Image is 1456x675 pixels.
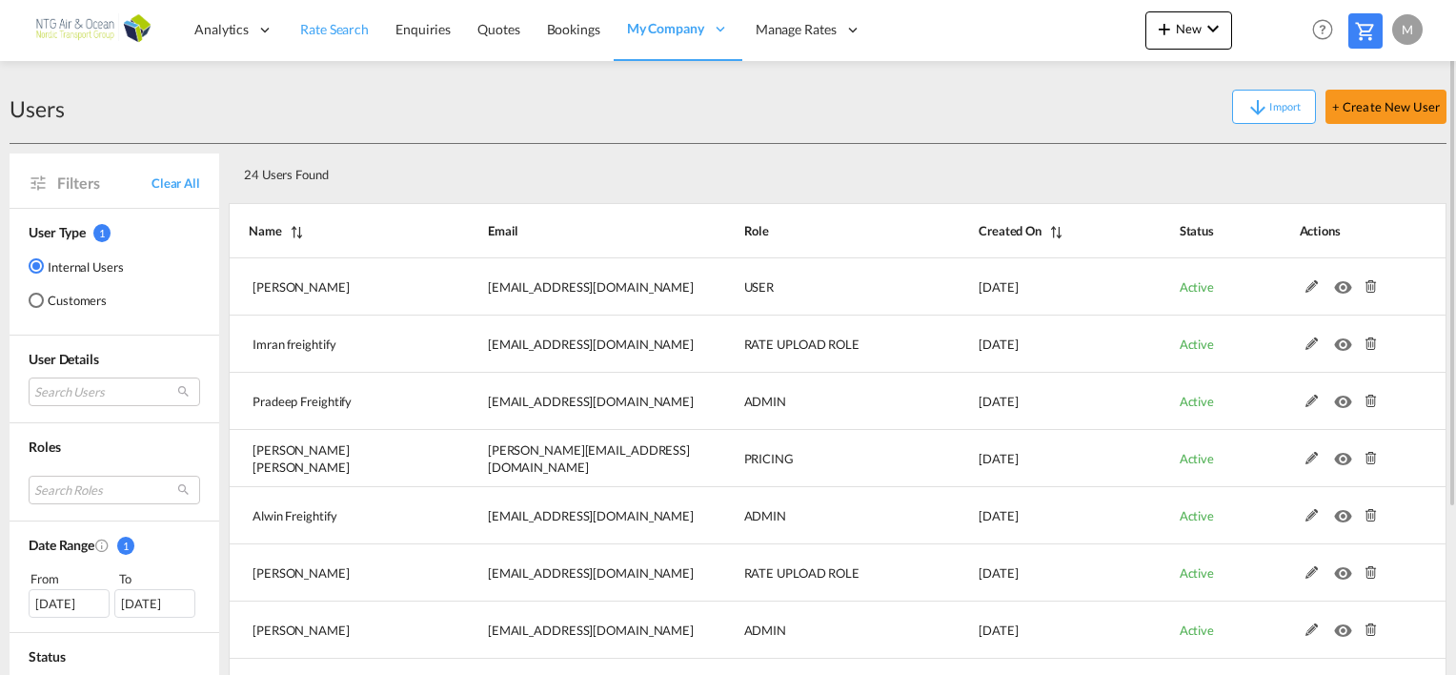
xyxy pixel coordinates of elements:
[488,442,690,475] span: [PERSON_NAME][EMAIL_ADDRESS][DOMAIN_NAME]
[697,316,932,373] td: RATE UPLOAD ROLE
[697,373,932,430] td: ADMIN
[1334,390,1359,403] md-icon: icon-eye
[488,279,694,295] span: [EMAIL_ADDRESS][DOMAIN_NAME]
[253,337,335,352] span: Imran freightify
[547,21,600,37] span: Bookings
[440,373,697,430] td: pradeep.m@freightify.com
[744,337,859,352] span: RATE UPLOAD ROLE
[395,21,451,37] span: Enquiries
[931,544,1132,602] td: 2025-01-21
[236,152,1319,191] div: 24 Users Found
[29,569,200,617] span: From To [DATE][DATE]
[931,258,1132,316] td: 2025-10-01
[57,173,152,194] span: Filters
[1180,279,1214,295] span: Active
[29,537,94,553] span: Date Range
[253,442,350,475] span: [PERSON_NAME] [PERSON_NAME]
[1153,17,1176,40] md-icon: icon-plus 400-fg
[1334,619,1359,632] md-icon: icon-eye
[979,623,1018,638] span: [DATE]
[1392,14,1423,45] div: M
[697,544,932,602] td: RATE UPLOAD ROLE
[1252,203,1446,258] th: Actions
[229,487,440,544] td: Alwin Freightify
[744,565,859,581] span: RATE UPLOAD ROLE
[1180,394,1214,409] span: Active
[29,9,157,51] img: f68f41f0b01211ec9b55c55bc854f1e3.png
[194,20,249,39] span: Analytics
[440,203,697,258] th: Email
[756,20,837,39] span: Manage Rates
[931,430,1132,487] td: 2025-03-20
[10,93,65,124] div: Users
[979,279,1018,295] span: [DATE]
[229,430,440,487] td: Jeb jeb
[697,430,932,487] td: PRICING
[229,258,440,316] td: Sascha von Ometzinski
[1202,17,1224,40] md-icon: icon-chevron-down
[229,544,440,602] td: Linda Dunklint
[1334,504,1359,518] md-icon: icon-eye
[1180,623,1214,638] span: Active
[488,337,694,352] span: [EMAIL_ADDRESS][DOMAIN_NAME]
[979,508,1018,523] span: [DATE]
[979,394,1018,409] span: [DATE]
[29,589,110,618] div: [DATE]
[488,565,694,581] span: [EMAIL_ADDRESS][DOMAIN_NAME]
[1246,96,1269,119] md-icon: icon-arrow-down
[1306,13,1348,48] div: Help
[931,602,1132,659] td: 2025-01-17
[744,508,787,523] span: ADMIN
[117,569,201,588] div: To
[979,565,1018,581] span: [DATE]
[697,258,932,316] td: USER
[29,351,99,367] span: User Details
[29,291,124,310] md-radio-button: Customers
[931,316,1132,373] td: 2025-04-15
[253,279,350,295] span: [PERSON_NAME]
[229,602,440,659] td: Gaja Lakshmi
[114,589,195,618] div: [DATE]
[94,538,110,553] md-icon: Created On
[117,537,134,555] span: 1
[29,648,65,665] span: Status
[300,21,369,37] span: Rate Search
[440,602,697,659] td: gajalakshmi.t@freightify.com
[93,224,111,242] span: 1
[1132,203,1252,258] th: Status
[440,430,697,487] td: jeb@ntgairocean.com
[152,174,200,192] span: Clear All
[488,623,694,638] span: [EMAIL_ADDRESS][DOMAIN_NAME]
[253,394,352,409] span: Pradeep Freightify
[1325,90,1446,124] button: + Create New User
[931,203,1132,258] th: Created On
[29,256,124,276] md-radio-button: Internal Users
[931,373,1132,430] td: 2025-03-25
[253,508,336,523] span: Alwin Freightify
[1306,13,1339,46] span: Help
[1180,565,1214,581] span: Active
[979,337,1018,352] span: [DATE]
[440,487,697,544] td: alwinregan.a@freightfy.com
[1153,21,1224,36] span: New
[627,19,704,38] span: My Company
[488,394,694,409] span: [EMAIL_ADDRESS][DOMAIN_NAME]
[1180,337,1214,352] span: Active
[1232,90,1316,124] button: icon-arrow-downImport
[440,316,697,373] td: imran.khan@freightfy.com
[229,316,440,373] td: Imran freightify
[1180,451,1214,466] span: Active
[1334,447,1359,460] md-icon: icon-eye
[440,544,697,602] td: lid@ntgairocean.com
[1334,562,1359,575] md-icon: icon-eye
[229,373,440,430] td: Pradeep Freightify
[744,279,775,295] span: USER
[1180,508,1214,523] span: Active
[440,258,697,316] td: svo@ntg.com
[1334,276,1359,289] md-icon: icon-eye
[29,224,86,240] span: User Type
[697,487,932,544] td: ADMIN
[744,623,787,638] span: ADMIN
[29,439,61,455] span: Roles
[931,487,1132,544] td: 2025-03-17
